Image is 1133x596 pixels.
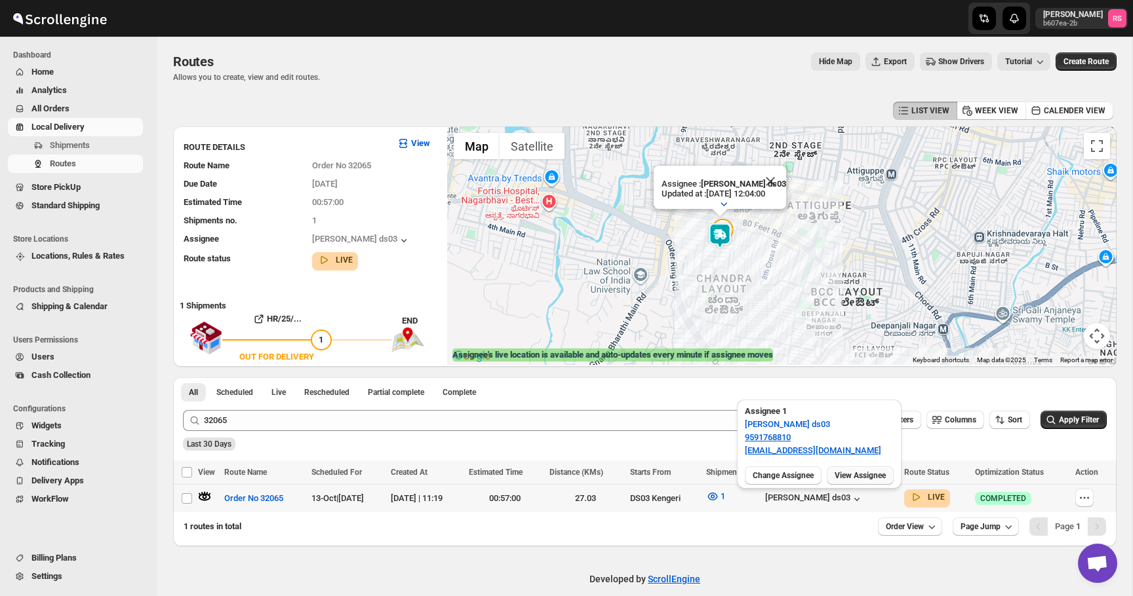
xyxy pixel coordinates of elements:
span: Partial complete [368,387,424,398]
button: Show Drivers [920,52,992,71]
span: Delivery Apps [31,475,84,485]
p: b607ea-2b [1043,20,1103,28]
p: Developed by [589,572,700,586]
button: All Orders [8,100,143,118]
div: DS03 Kengeri [630,492,698,505]
span: Store Locations [13,234,148,244]
button: Widgets [8,417,143,435]
button: LIVE [909,491,945,504]
span: Scheduled For [311,468,362,477]
span: 00:57:00 [312,197,344,207]
div: [DATE] | 11:19 [391,492,461,505]
button: User menu [1035,8,1128,29]
span: Route status [184,253,231,263]
button: Columns [926,411,984,429]
a: Open this area in Google Maps (opens a new window) [450,348,494,365]
span: Tracking [31,439,65,449]
img: trip_end.png [391,327,424,352]
span: Routes [173,54,214,69]
a: [EMAIL_ADDRESS][DOMAIN_NAME] [745,445,881,455]
input: Press enter after typing | Search Eg. Order No 32065 [204,410,770,431]
button: Cash Collection [8,366,143,384]
button: 1 [698,486,733,507]
button: Show street map [454,133,500,159]
span: Locations, Rules & Rates [31,251,125,261]
span: Billing Plans [31,553,77,563]
span: Users Permissions [13,335,148,345]
p: Assignee : [662,179,786,189]
span: Settings [31,571,62,581]
span: Shipments [50,140,90,150]
span: Optimization Status [975,468,1044,477]
button: Shipments [8,136,143,155]
span: Export [884,56,907,67]
button: Home [8,63,143,81]
button: Show satellite imagery [500,133,565,159]
span: Shipments no. [184,215,237,225]
span: LIST VIEW [911,105,949,116]
span: View [198,468,215,477]
span: Hide Map [819,56,852,67]
span: Created At [391,468,427,477]
div: 00:57:00 [469,492,542,505]
span: All [189,387,198,398]
span: 1 [312,215,317,225]
button: View Assignee [827,466,894,485]
button: CALENDER VIEW [1025,102,1113,120]
span: Dashboard [13,50,148,60]
button: [PERSON_NAME] ds03 [765,493,864,506]
span: Complete [443,387,476,398]
button: Shipping & Calendar [8,297,143,316]
span: Tutorial [1005,57,1032,66]
button: Export [865,52,915,71]
span: Order No 32065 [224,492,283,505]
span: Sort [1008,415,1022,424]
b: View [411,138,430,148]
button: Delivery Apps [8,472,143,490]
button: Order No 32065 [216,488,291,509]
button: Create Route [1056,52,1117,71]
b: 1 Shipments [173,294,226,310]
button: [PERSON_NAME] ds03 [737,414,838,435]
div: 27.03 [549,492,622,505]
span: Rescheduled [304,387,349,398]
b: [PERSON_NAME] ds03 [701,179,786,189]
b: 1 [1076,521,1081,531]
span: Order No 32065 [312,160,371,170]
span: WEEK VIEW [975,105,1018,116]
span: 1 [721,491,725,501]
button: LIVE [317,253,353,267]
a: Terms (opens in new tab) [1034,356,1052,363]
nav: Pagination [1029,517,1106,536]
a: 9591768810 [745,432,791,442]
span: Standard Shipping [31,200,100,210]
div: OUT FOR DELIVERY [239,350,314,363]
span: [DATE] [312,179,338,189]
span: Configurations [13,403,148,414]
button: Close [755,166,786,197]
div: [PERSON_NAME] ds03 [312,234,410,247]
span: WorkFlow [31,494,69,504]
button: Apply Filter [1041,411,1107,429]
span: Notifications [31,457,79,467]
button: Keyboard shortcuts [913,356,969,365]
span: Show Drivers [938,56,984,67]
b: Assignee 1 [745,406,787,416]
button: WorkFlow [8,490,143,508]
span: Map data ©2025 [977,356,1026,363]
button: All routes [181,383,206,401]
p: Updated at : [DATE] 12:04:00 [662,189,786,198]
span: Create Route [1063,56,1109,67]
p: [PERSON_NAME] [1043,9,1103,20]
span: Routes [50,158,76,168]
button: Sort [989,411,1030,429]
span: All Orders [31,103,70,113]
span: Due Date [184,179,217,189]
text: RS [1113,14,1122,23]
a: ScrollEngine [648,574,700,584]
b: LIVE [336,255,353,265]
span: Widgets [31,420,62,430]
img: Google [450,348,494,365]
button: Map camera controls [1084,323,1110,349]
